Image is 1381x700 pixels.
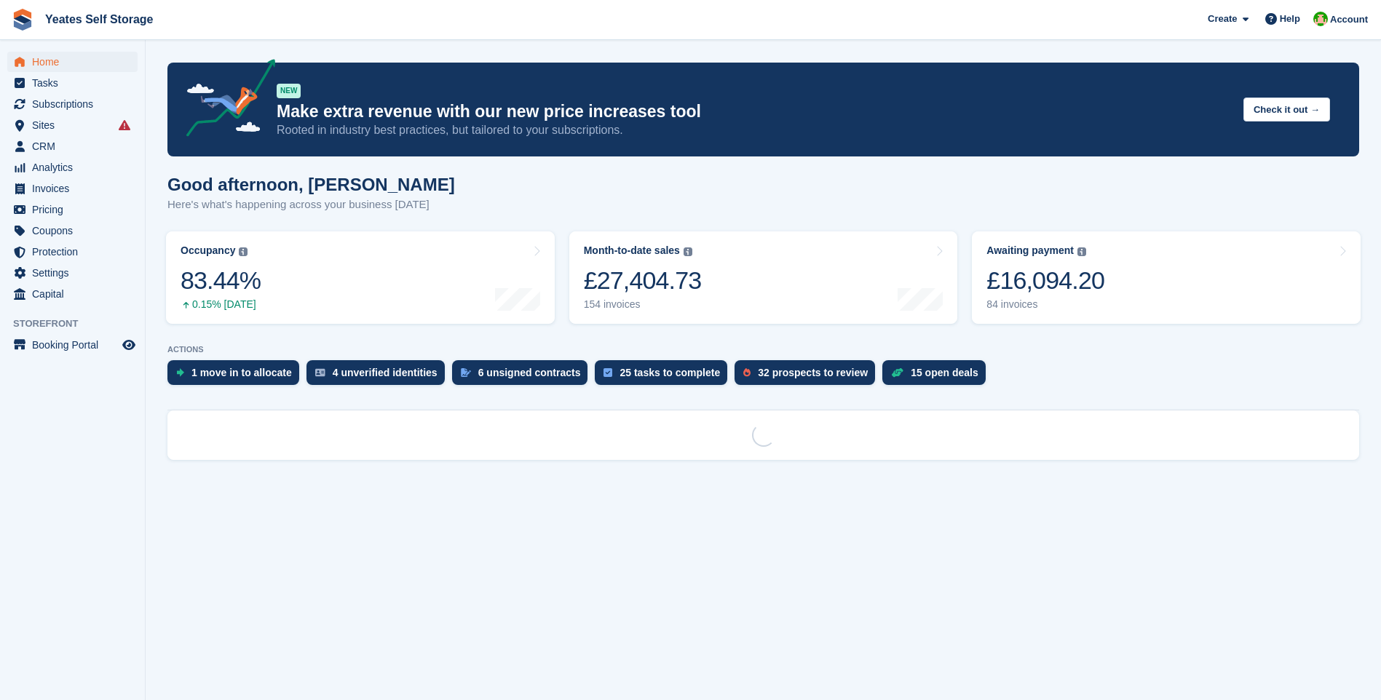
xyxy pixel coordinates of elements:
[7,52,138,72] a: menu
[452,360,595,392] a: 6 unsigned contracts
[277,122,1232,138] p: Rooted in industry best practices, but tailored to your subscriptions.
[7,157,138,178] a: menu
[12,9,33,31] img: stora-icon-8386f47178a22dfd0bd8f6a31ec36ba5ce8667c1dd55bd0f319d3a0aa187defe.svg
[1330,12,1368,27] span: Account
[7,199,138,220] a: menu
[569,231,958,324] a: Month-to-date sales £27,404.73 154 invoices
[174,59,276,142] img: price-adjustments-announcement-icon-8257ccfd72463d97f412b2fc003d46551f7dbcb40ab6d574587a9cd5c0d94...
[32,136,119,156] span: CRM
[7,335,138,355] a: menu
[1313,12,1328,26] img: Angela Field
[167,196,455,213] p: Here's what's happening across your business [DATE]
[32,178,119,199] span: Invoices
[306,360,452,392] a: 4 unverified identities
[595,360,735,392] a: 25 tasks to complete
[882,360,993,392] a: 15 open deals
[119,119,130,131] i: Smart entry sync failures have occurred
[1280,12,1300,26] span: Help
[7,263,138,283] a: menu
[166,231,555,324] a: Occupancy 83.44% 0.15% [DATE]
[584,298,702,311] div: 154 invoices
[191,367,292,378] div: 1 move in to allocate
[7,242,138,262] a: menu
[32,73,119,93] span: Tasks
[7,178,138,199] a: menu
[7,94,138,114] a: menu
[239,247,248,256] img: icon-info-grey-7440780725fd019a000dd9b08b2336e03edf1995a4989e88bcd33f0948082b44.svg
[7,284,138,304] a: menu
[7,220,138,241] a: menu
[584,244,680,257] div: Month-to-date sales
[167,360,306,392] a: 1 move in to allocate
[39,7,159,31] a: Yeates Self Storage
[277,101,1232,122] p: Make extra revenue with our new price increases tool
[986,266,1104,295] div: £16,094.20
[891,367,903,378] img: deal-1b604bf984904fb50ccaf53a9ad4b4a5d6e5aea283cecdc64d6e3604feb123c2.svg
[758,367,868,378] div: 32 prospects to review
[1208,12,1237,26] span: Create
[684,247,692,256] img: icon-info-grey-7440780725fd019a000dd9b08b2336e03edf1995a4989e88bcd33f0948082b44.svg
[32,52,119,72] span: Home
[972,231,1361,324] a: Awaiting payment £16,094.20 84 invoices
[32,199,119,220] span: Pricing
[735,360,882,392] a: 32 prospects to review
[7,73,138,93] a: menu
[277,84,301,98] div: NEW
[986,298,1104,311] div: 84 invoices
[7,115,138,135] a: menu
[986,244,1074,257] div: Awaiting payment
[620,367,720,378] div: 25 tasks to complete
[32,94,119,114] span: Subscriptions
[32,220,119,241] span: Coupons
[181,266,261,295] div: 83.44%
[1077,247,1086,256] img: icon-info-grey-7440780725fd019a000dd9b08b2336e03edf1995a4989e88bcd33f0948082b44.svg
[13,317,145,331] span: Storefront
[181,298,261,311] div: 0.15% [DATE]
[176,368,184,377] img: move_ins_to_allocate_icon-fdf77a2bb77ea45bf5b3d319d69a93e2d87916cf1d5bf7949dd705db3b84f3ca.svg
[584,266,702,295] div: £27,404.73
[32,157,119,178] span: Analytics
[32,284,119,304] span: Capital
[333,367,438,378] div: 4 unverified identities
[32,263,119,283] span: Settings
[911,367,978,378] div: 15 open deals
[7,136,138,156] a: menu
[461,368,471,377] img: contract_signature_icon-13c848040528278c33f63329250d36e43548de30e8caae1d1a13099fd9432cc5.svg
[167,175,455,194] h1: Good afternoon, [PERSON_NAME]
[181,244,235,257] div: Occupancy
[478,367,581,378] div: 6 unsigned contracts
[120,336,138,354] a: Preview store
[32,115,119,135] span: Sites
[315,368,325,377] img: verify_identity-adf6edd0f0f0b5bbfe63781bf79b02c33cf7c696d77639b501bdc392416b5a36.svg
[604,368,612,377] img: task-75834270c22a3079a89374b754ae025e5fb1db73e45f91037f5363f120a921f8.svg
[32,242,119,262] span: Protection
[1243,98,1330,122] button: Check it out →
[743,368,751,377] img: prospect-51fa495bee0391a8d652442698ab0144808aea92771e9ea1ae160a38d050c398.svg
[32,335,119,355] span: Booking Portal
[167,345,1359,354] p: ACTIONS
